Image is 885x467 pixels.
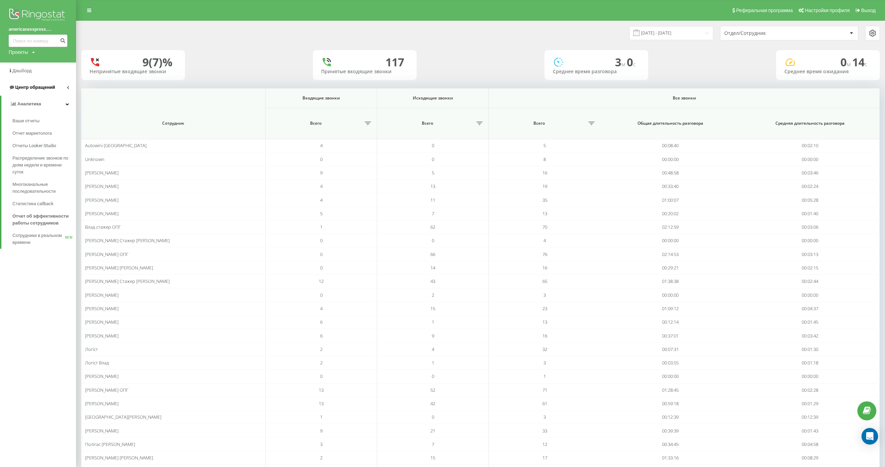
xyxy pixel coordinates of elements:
[430,428,435,434] span: 21
[600,220,740,234] td: 02:12:59
[740,343,880,356] td: 00:01:30
[542,305,547,312] span: 23
[12,115,76,127] a: Ваши отчеты
[320,292,323,298] span: 0
[600,234,740,247] td: 00:00:00
[430,183,435,189] span: 13
[542,278,547,284] span: 65
[543,142,546,149] span: 5
[847,60,852,68] span: м
[320,210,323,217] span: 5
[432,210,434,217] span: 7
[85,251,129,257] span: [PERSON_NAME] ОПГ
[85,142,147,149] span: Autowini [GEOGRAPHIC_DATA]
[12,127,76,140] a: Отчет маркетолога
[615,55,627,69] span: 3
[740,275,880,288] td: 00:02:44
[12,210,76,229] a: Отчет об эффективности работы сотрудников
[320,265,323,271] span: 0
[94,121,253,126] span: Сотрудник
[9,49,28,56] div: Проекты
[600,343,740,356] td: 00:07:31
[512,95,857,101] span: Все звонки
[432,292,434,298] span: 2
[492,121,586,126] span: Всего
[633,60,636,68] span: c
[320,170,323,176] span: 9
[784,69,872,75] div: Среднее время ожидания
[85,183,119,189] span: [PERSON_NAME]
[85,346,98,352] span: Логіст
[740,451,880,465] td: 00:08:29
[600,315,740,329] td: 00:12:14
[542,183,547,189] span: 19
[430,224,435,230] span: 62
[85,360,109,366] span: Логіст Влад
[542,441,547,447] span: 12
[432,237,434,244] span: 0
[621,60,627,68] span: м
[852,55,867,69] span: 14
[385,56,404,69] div: 117
[320,224,323,230] span: 1
[724,30,807,36] div: Отдел/Сотрудник
[320,319,323,325] span: 6
[12,68,32,73] span: Дашборд
[85,414,161,420] span: [GEOGRAPHIC_DATA][PERSON_NAME]
[600,207,740,220] td: 00:20:02
[600,370,740,383] td: 00:00:00
[805,8,850,13] span: Настройки профиля
[85,237,170,244] span: [PERSON_NAME] Стажер [PERSON_NAME]
[611,121,730,126] span: Общая длительность разговора
[740,302,880,315] td: 00:04:37
[542,170,547,176] span: 16
[542,224,547,230] span: 70
[85,170,119,176] span: [PERSON_NAME]
[740,383,880,397] td: 00:02:28
[320,373,323,379] span: 0
[542,455,547,461] span: 17
[12,229,76,249] a: Сотрудники в реальном времениNEW
[320,156,323,162] span: 0
[12,178,76,198] a: Многоканальные последовательности
[600,302,740,315] td: 01:09:12
[85,210,119,217] span: [PERSON_NAME]
[320,346,323,352] span: 2
[430,197,435,203] span: 11
[85,319,119,325] span: [PERSON_NAME]
[320,183,323,189] span: 4
[142,56,173,69] div: 9 (7)%
[432,333,434,339] span: 9
[430,278,435,284] span: 43
[740,424,880,437] td: 00:01:43
[543,414,546,420] span: 3
[840,55,852,69] span: 0
[381,121,474,126] span: Всего
[432,156,434,162] span: 0
[600,180,740,193] td: 00:33:40
[600,383,740,397] td: 01:28:45
[430,265,435,271] span: 14
[600,356,740,370] td: 00:03:55
[600,275,740,288] td: 01:38:38
[85,428,119,434] span: [PERSON_NAME]
[736,8,793,13] span: Реферальная программа
[432,319,434,325] span: 1
[543,156,546,162] span: 8
[320,360,323,366] span: 2
[542,400,547,407] span: 61
[740,180,880,193] td: 00:02:24
[90,69,177,75] div: Непринятые входящие звонки
[85,224,121,230] span: Влад стажер ОПГ
[553,69,640,75] div: Среднее время разговора
[320,441,323,447] span: 3
[543,237,546,244] span: 4
[600,288,740,302] td: 00:00:00
[12,155,73,175] span: Распределение звонков по дням недели и времени суток
[320,251,323,257] span: 0
[740,370,880,383] td: 00:00:00
[740,315,880,329] td: 00:01:45
[542,333,547,339] span: 16
[320,197,323,203] span: 4
[85,305,119,312] span: [PERSON_NAME]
